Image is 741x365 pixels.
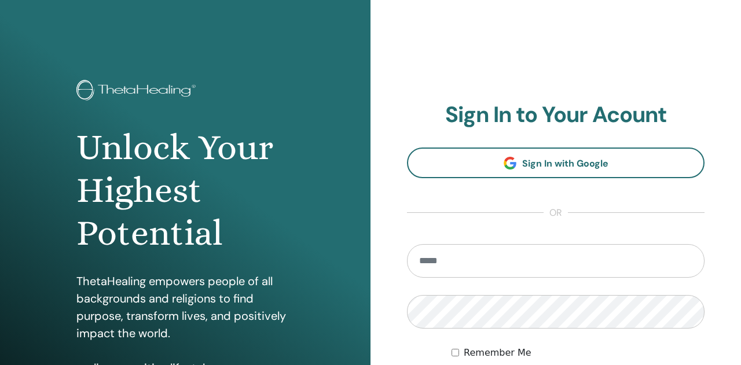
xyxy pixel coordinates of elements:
[522,157,608,169] span: Sign In with Google
[407,102,705,128] h2: Sign In to Your Acount
[464,346,531,360] label: Remember Me
[76,272,295,342] p: ThetaHealing empowers people of all backgrounds and religions to find purpose, transform lives, a...
[407,148,705,178] a: Sign In with Google
[76,126,295,255] h1: Unlock Your Highest Potential
[544,206,568,220] span: or
[452,346,705,360] div: Keep me authenticated indefinitely or until I manually logout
